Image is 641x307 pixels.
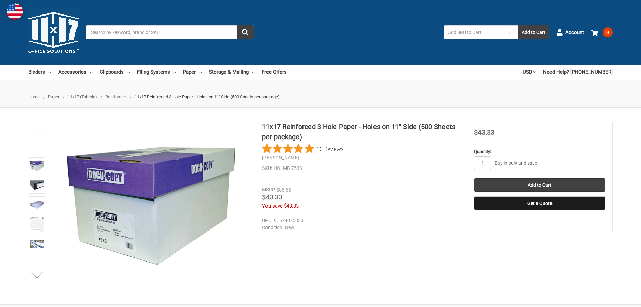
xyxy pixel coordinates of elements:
[27,125,47,139] button: Previous
[262,203,283,209] span: You save
[67,122,235,290] img: 11x17 Reinforced 3 Hole Paper - Holes on 11'' Side (500 Sheets per package)
[444,25,502,39] input: Add SKU to Cart
[30,158,44,173] img: 11x17 Reinforced 3 Hole Paper - Holes on 11'' Side (500 Sheets per package)
[137,65,176,80] a: Filing Systems
[7,3,23,20] img: duty and tax information for United States
[105,94,126,99] a: Reinforced
[30,237,44,251] img: 11x17 Reinforced 3 Hole Paper - Holes on 11'' Side (500 Sheets per package)
[591,24,613,41] a: 0
[262,224,453,231] dd: New
[523,65,536,80] a: USD
[543,65,613,80] a: Need Help? [PHONE_NUMBER]
[262,186,275,193] div: MSRP
[262,155,299,160] a: [PERSON_NAME]
[28,94,40,99] a: Home
[100,65,130,80] a: Clipboards
[276,187,291,193] span: $86.66
[474,148,605,155] label: Quantity:
[30,197,44,212] img: 11x17 Reinforced Paper 500 sheet ream
[603,27,613,37] span: 0
[30,217,44,232] img: 11x17 Reinforced 3 Hole Paper - Holes on 11'' Side (500 Sheets per package)
[262,165,456,172] dd: HOLMB-7533
[284,203,299,209] span: $43.33
[474,128,494,136] span: $43.33
[556,24,584,41] a: Account
[262,65,287,80] a: Free Offers
[262,217,272,224] dt: UPC:
[474,178,605,192] input: Add to Cart
[565,29,584,36] span: Account
[518,25,549,39] button: Add to Cart
[183,65,202,80] a: Paper
[262,165,272,172] dt: SKU:
[48,94,59,99] a: Paper
[86,25,254,39] input: Search by keyword, brand or SKU
[262,122,456,142] h1: 11x17 Reinforced 3 Hole Paper - Holes on 11'' Side (500 Sheets per package)
[262,193,282,201] span: $43.33
[474,196,605,210] button: Get a Quote
[27,268,47,281] button: Next
[262,144,344,154] button: Rated 4.9 out of 5 stars from 10 reviews. Jump to reviews.
[28,65,51,80] a: Binders
[262,217,453,224] dd: 91674075333
[135,94,280,99] span: 11x17 Reinforced 3 Hole Paper - Holes on 11'' Side (500 Sheets per package)
[68,94,97,99] a: 11x17 (Tabloid)
[262,224,283,231] dt: Condition:
[495,160,537,166] a: Buy in bulk and save
[28,7,79,58] img: 11x17.com
[58,65,93,80] a: Accessories
[317,144,344,154] span: 10 Reviews
[30,178,44,193] img: 11x17 Reinforced 3 Hole Paper - Holes on 11'' Side (500 Sheets per package)
[209,65,255,80] a: Storage & Mailing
